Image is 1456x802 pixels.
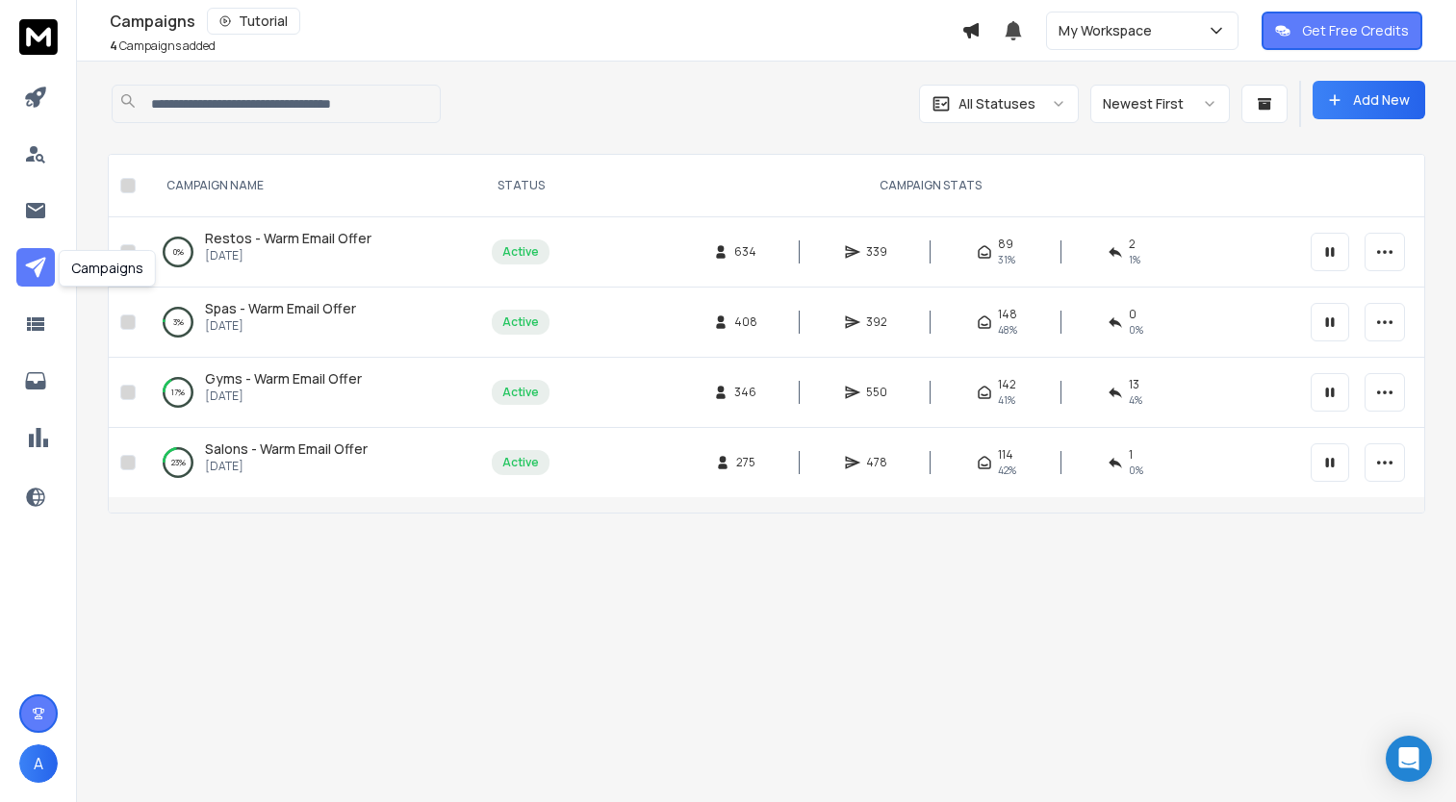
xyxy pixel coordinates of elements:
[1129,307,1137,322] span: 0
[1313,81,1425,119] button: Add New
[205,369,362,388] span: Gyms - Warm Email Offer
[110,38,216,54] p: Campaigns added
[1129,447,1133,463] span: 1
[110,38,117,54] span: 4
[205,369,362,388] a: Gyms - Warm Email Offer
[866,385,887,400] span: 550
[998,322,1017,338] span: 48 %
[1129,463,1143,478] span: 0 %
[998,252,1015,267] span: 31 %
[207,8,300,35] button: Tutorial
[561,155,1299,217] th: CAMPAIGN STATS
[734,314,757,330] span: 408
[173,313,184,332] p: 3 %
[502,385,539,400] div: Active
[205,459,368,474] p: [DATE]
[998,377,1016,392] span: 142
[1262,12,1422,50] button: Get Free Credits
[734,385,756,400] span: 346
[1090,85,1230,123] button: Newest First
[205,388,362,404] p: [DATE]
[1129,392,1142,408] span: 4 %
[866,455,887,470] span: 478
[110,8,961,35] div: Campaigns
[998,392,1015,408] span: 41 %
[998,307,1017,322] span: 148
[205,229,371,247] span: Restos - Warm Email Offer
[19,744,58,783] button: A
[205,248,371,263] p: [DATE]
[502,244,539,260] div: Active
[205,229,371,248] a: Restos - Warm Email Offer
[480,155,561,217] th: STATUS
[143,288,480,358] td: 3%Spas - Warm Email Offer[DATE]
[1129,237,1136,252] span: 2
[1129,252,1140,267] span: 1 %
[143,358,480,428] td: 17%Gyms - Warm Email Offer[DATE]
[205,318,356,334] p: [DATE]
[502,455,539,470] div: Active
[205,299,356,318] a: Spas - Warm Email Offer
[998,237,1013,252] span: 89
[1129,377,1139,392] span: 13
[998,463,1016,478] span: 42 %
[958,94,1035,113] p: All Statuses
[143,428,480,498] td: 23%Salons - Warm Email Offer[DATE]
[171,383,185,402] p: 17 %
[59,250,156,287] div: Campaigns
[205,439,368,458] span: Salons - Warm Email Offer
[173,242,184,262] p: 0 %
[1129,322,1143,338] span: 0 %
[143,217,480,288] td: 0%Restos - Warm Email Offer[DATE]
[866,244,887,260] span: 339
[998,447,1013,463] span: 114
[1059,21,1160,40] p: My Workspace
[171,453,186,472] p: 23 %
[1386,736,1432,782] div: Open Intercom Messenger
[734,244,756,260] span: 634
[143,155,480,217] th: CAMPAIGN NAME
[205,439,368,459] a: Salons - Warm Email Offer
[502,314,539,330] div: Active
[1302,21,1409,40] p: Get Free Credits
[866,314,887,330] span: 392
[736,455,755,470] span: 275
